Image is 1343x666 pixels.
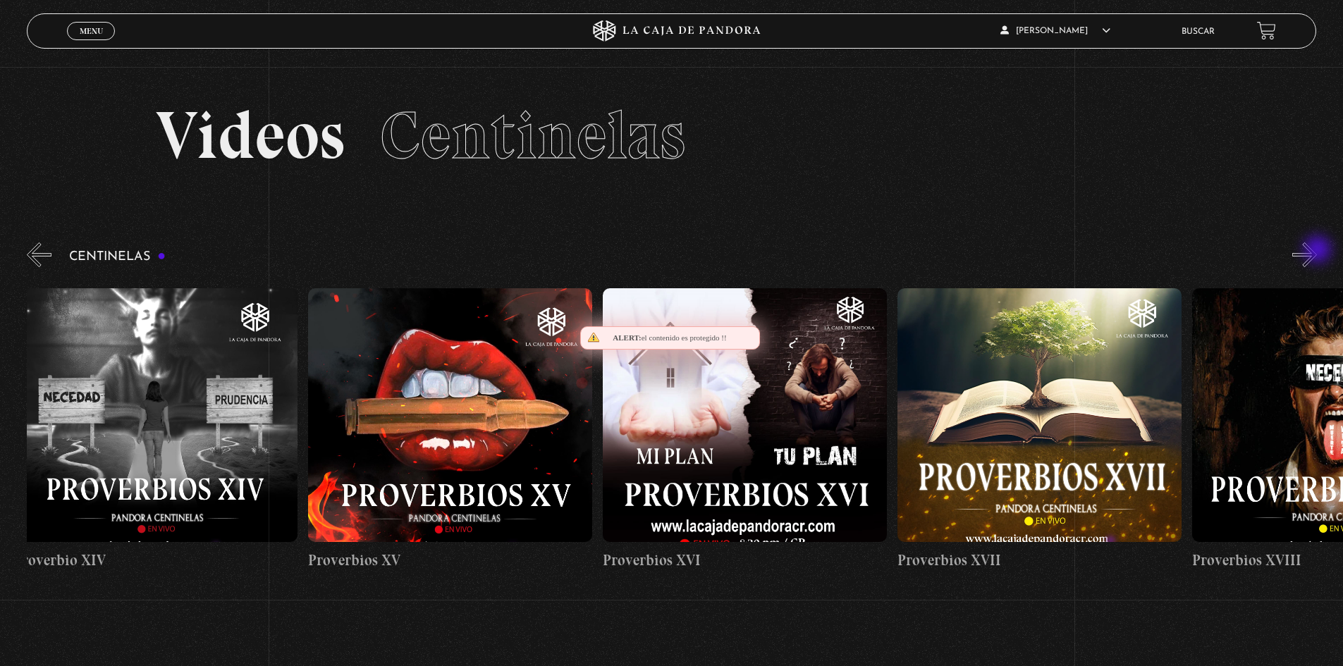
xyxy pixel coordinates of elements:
a: View your shopping cart [1257,21,1276,40]
a: Buscar [1182,27,1215,36]
h2: Videos [156,102,1187,169]
a: Proverbios XV [308,278,592,583]
a: Proverbio XIV [13,278,298,583]
span: [PERSON_NAME] [1000,27,1110,35]
span: Alert: [613,333,641,342]
h3: Centinelas [69,250,166,264]
button: Next [1292,242,1317,267]
h4: Proverbios XVII [897,549,1182,572]
a: Proverbios XVII [897,278,1182,583]
h4: Proverbios XV [308,549,592,572]
span: Menu [80,27,103,35]
div: el contenido es protegido !! [580,326,760,350]
span: Cerrar [75,39,108,49]
span: Centinelas [380,95,685,175]
h4: Proverbio XIV [13,549,298,572]
h4: Proverbios XVI [603,549,887,572]
button: Previous [27,242,51,267]
a: Proverbios XVI [603,278,887,583]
